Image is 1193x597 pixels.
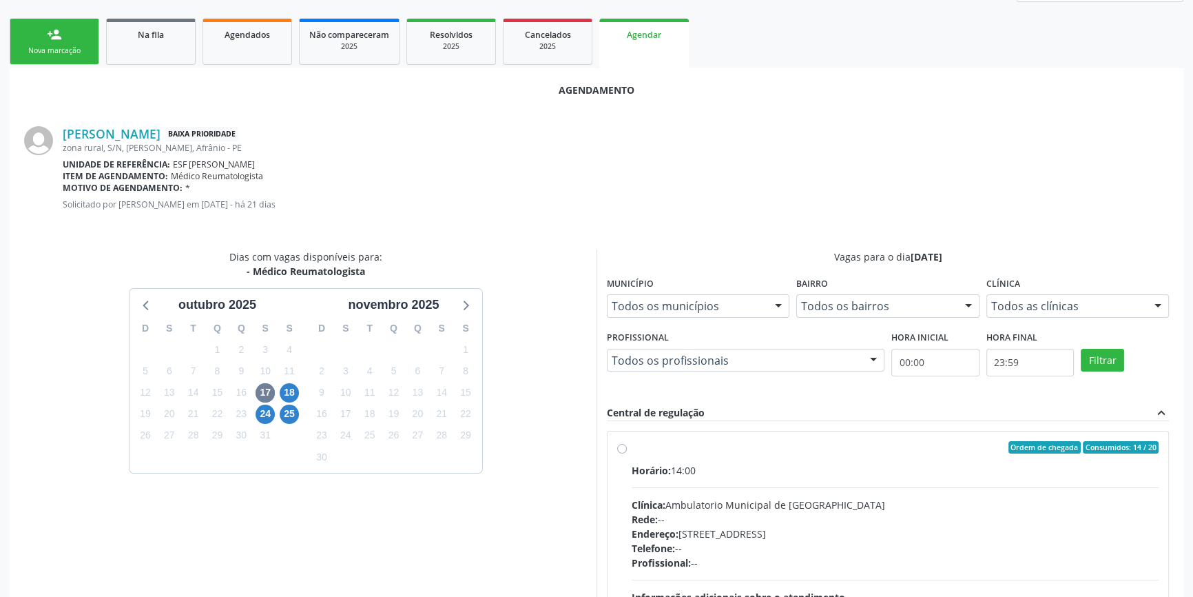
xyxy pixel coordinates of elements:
[986,327,1037,349] label: Hora final
[225,29,270,41] span: Agendados
[986,349,1075,376] input: Selecione o horário
[342,296,444,314] div: novembro 2025
[333,318,357,339] div: S
[184,383,203,403] span: terça-feira, 14 de outubro de 2025
[256,361,275,381] span: sexta-feira, 10 de outubro de 2025
[309,41,389,52] div: 2025
[205,318,229,339] div: Q
[173,296,262,314] div: outubro 2025
[891,349,979,376] input: Selecione o horário
[384,383,403,403] span: quarta-feira, 12 de novembro de 2025
[607,327,669,349] label: Profissional
[136,426,155,445] span: domingo, 26 de outubro de 2025
[229,318,253,339] div: Q
[309,29,389,41] span: Não compareceram
[63,170,168,182] b: Item de agendamento:
[312,361,331,381] span: domingo, 2 de novembro de 2025
[134,318,158,339] div: D
[165,127,238,141] span: Baixa Prioridade
[160,405,179,424] span: segunda-feira, 20 de outubro de 2025
[632,556,691,569] span: Profissional:
[229,264,382,279] div: - Médico Reumatologista
[456,405,475,424] span: sábado, 22 de novembro de 2025
[312,426,331,445] span: domingo, 23 de novembro de 2025
[173,159,255,170] span: ESF [PERSON_NAME]
[632,498,1159,512] div: Ambulatorio Municipal de [GEOGRAPHIC_DATA]
[184,405,203,424] span: terça-feira, 21 de outubro de 2025
[280,361,299,381] span: sábado, 11 de outubro de 2025
[181,318,205,339] div: T
[408,383,427,403] span: quinta-feira, 13 de novembro de 2025
[627,29,661,41] span: Agendar
[231,405,251,424] span: quinta-feira, 23 de outubro de 2025
[456,361,475,381] span: sábado, 8 de novembro de 2025
[160,361,179,381] span: segunda-feira, 6 de outubro de 2025
[336,426,355,445] span: segunda-feira, 24 de novembro de 2025
[207,383,227,403] span: quarta-feira, 15 de outubro de 2025
[63,182,183,194] b: Motivo de agendamento:
[632,498,665,512] span: Clínica:
[408,405,427,424] span: quinta-feira, 20 de novembro de 2025
[432,361,451,381] span: sexta-feira, 7 de novembro de 2025
[312,383,331,403] span: domingo, 9 de novembro de 2025
[136,405,155,424] span: domingo, 19 de outubro de 2025
[207,405,227,424] span: quarta-feira, 22 de outubro de 2025
[406,318,430,339] div: Q
[256,340,275,359] span: sexta-feira, 3 de outubro de 2025
[430,318,454,339] div: S
[160,383,179,403] span: segunda-feira, 13 de outubro de 2025
[136,383,155,403] span: domingo, 12 de outubro de 2025
[801,299,951,313] span: Todos os bairros
[231,426,251,445] span: quinta-feira, 30 de outubro de 2025
[525,29,571,41] span: Cancelados
[184,426,203,445] span: terça-feira, 28 de outubro de 2025
[231,361,251,381] span: quinta-feira, 9 de outubro de 2025
[357,318,382,339] div: T
[256,426,275,445] span: sexta-feira, 31 de outubro de 2025
[612,354,856,367] span: Todos os profissionais
[47,27,62,42] div: person_add
[384,405,403,424] span: quarta-feira, 19 de novembro de 2025
[456,426,475,445] span: sábado, 29 de novembro de 2025
[408,361,427,381] span: quinta-feira, 6 de novembro de 2025
[456,383,475,403] span: sábado, 15 de novembro de 2025
[632,541,1159,556] div: --
[256,383,275,403] span: sexta-feira, 17 de outubro de 2025
[336,361,355,381] span: segunda-feira, 3 de novembro de 2025
[184,361,203,381] span: terça-feira, 7 de outubro de 2025
[207,426,227,445] span: quarta-feira, 29 de outubro de 2025
[632,513,658,526] span: Rede:
[384,426,403,445] span: quarta-feira, 26 de novembro de 2025
[607,274,654,295] label: Município
[1008,441,1081,454] span: Ordem de chegada
[456,340,475,359] span: sábado, 1 de novembro de 2025
[607,405,705,421] div: Central de regulação
[384,361,403,381] span: quarta-feira, 5 de novembro de 2025
[157,318,181,339] div: S
[991,299,1141,313] span: Todos as clínicas
[207,361,227,381] span: quarta-feira, 8 de outubro de 2025
[63,126,160,141] a: [PERSON_NAME]
[229,250,382,279] div: Dias com vagas disponíveis para:
[607,250,1169,264] div: Vagas para o dia
[136,361,155,381] span: domingo, 5 de outubro de 2025
[310,318,334,339] div: D
[632,542,675,555] span: Telefone:
[278,318,302,339] div: S
[382,318,406,339] div: Q
[20,45,89,56] div: Nova marcação
[312,447,331,467] span: domingo, 30 de novembro de 2025
[336,405,355,424] span: segunda-feira, 17 de novembro de 2025
[63,159,170,170] b: Unidade de referência:
[280,405,299,424] span: sábado, 25 de outubro de 2025
[231,340,251,359] span: quinta-feira, 2 de outubro de 2025
[24,126,53,155] img: img
[336,383,355,403] span: segunda-feira, 10 de novembro de 2025
[986,274,1020,295] label: Clínica
[63,199,1169,210] p: Solicitado por [PERSON_NAME] em [DATE] - há 21 dias
[417,41,486,52] div: 2025
[632,463,1159,478] div: 14:00
[408,426,427,445] span: quinta-feira, 27 de novembro de 2025
[253,318,278,339] div: S
[1081,349,1124,372] button: Filtrar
